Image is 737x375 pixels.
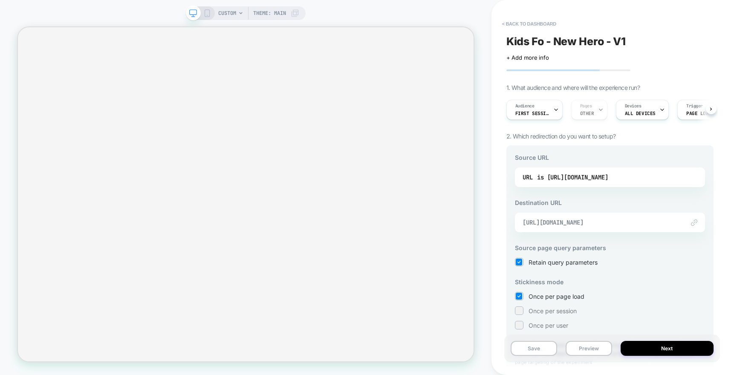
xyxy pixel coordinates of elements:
span: Once per user [529,322,568,329]
span: Theme: MAIN [253,6,286,20]
h3: Stickiness mode [515,278,705,286]
h3: Source page query parameters [515,244,705,251]
span: [URL][DOMAIN_NAME] [523,219,676,226]
span: 2. Which redirection do you want to setup? [506,133,616,140]
h3: Destination URL [515,199,705,206]
span: Kids Fo - New Hero - V1 [506,35,626,48]
div: URL [523,171,697,184]
span: Retain query parameters [529,259,598,266]
span: Page Load [686,110,711,116]
div: is [URL][DOMAIN_NAME] [537,171,608,184]
img: edit [691,219,697,226]
span: 1. What audience and where will the experience run? [506,84,640,91]
span: Trigger [686,103,703,109]
span: + Add more info [506,54,549,61]
span: ALL DEVICES [625,110,656,116]
button: Next [621,341,714,356]
span: Devices [625,103,642,109]
span: Audience [515,103,535,109]
button: Save [511,341,557,356]
button: < back to dashboard [498,17,561,31]
span: CUSTOM [218,6,236,20]
h3: Source URL [515,154,705,161]
span: Once per page load [529,293,584,300]
span: Once per session [529,307,577,314]
span: First Session [515,110,549,116]
button: Preview [566,341,612,356]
